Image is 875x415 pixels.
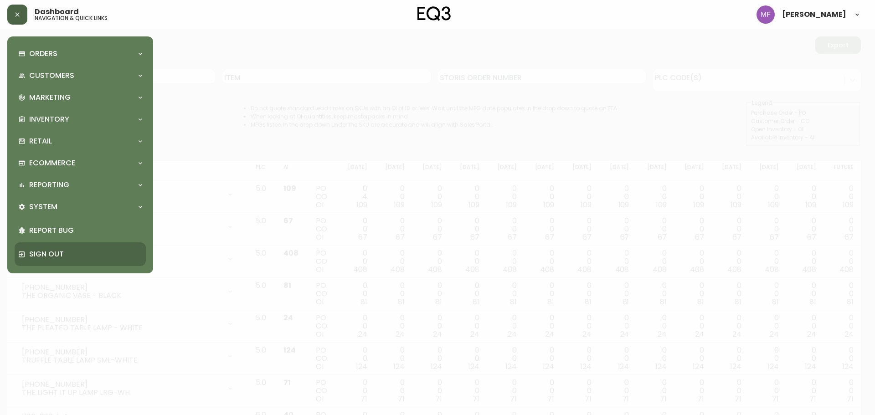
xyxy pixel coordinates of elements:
img: logo [417,6,451,21]
div: Report Bug [15,219,146,242]
p: Sign Out [29,249,142,259]
div: System [15,197,146,217]
p: Customers [29,71,74,81]
p: Ecommerce [29,158,75,168]
div: Marketing [15,87,146,108]
p: Reporting [29,180,69,190]
div: Reporting [15,175,146,195]
p: Report Bug [29,225,142,236]
img: 5fd4d8da6c6af95d0810e1fe9eb9239f [757,5,775,24]
p: Inventory [29,114,69,124]
p: Marketing [29,92,71,102]
p: System [29,202,57,212]
div: Inventory [15,109,146,129]
h5: navigation & quick links [35,15,108,21]
p: Retail [29,136,52,146]
span: Dashboard [35,8,79,15]
div: Sign Out [15,242,146,266]
span: [PERSON_NAME] [782,11,846,18]
div: Orders [15,44,146,64]
div: Ecommerce [15,153,146,173]
div: Retail [15,131,146,151]
div: Customers [15,66,146,86]
p: Orders [29,49,57,59]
